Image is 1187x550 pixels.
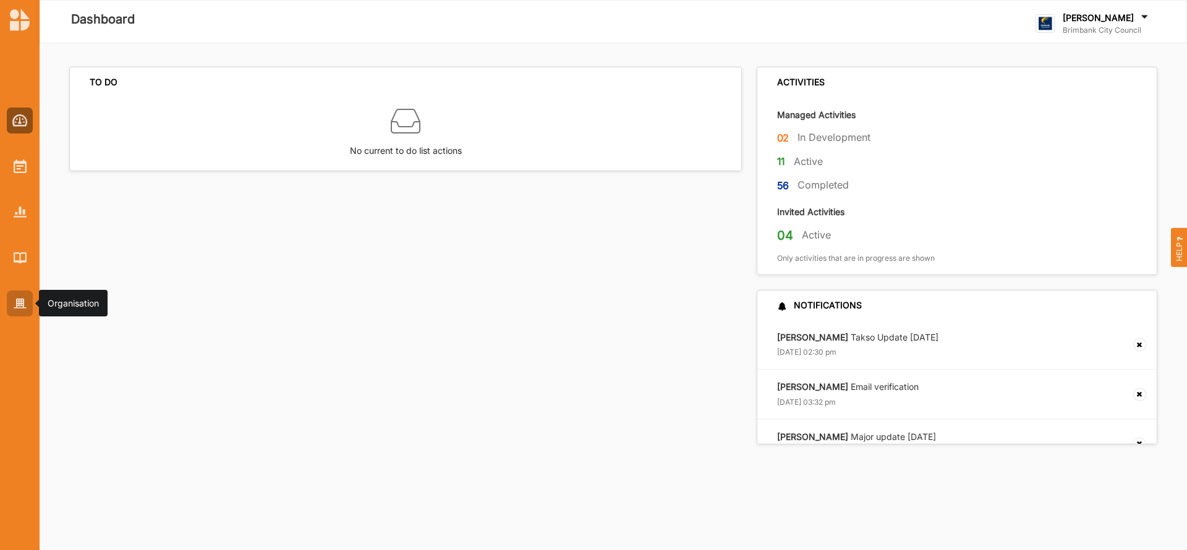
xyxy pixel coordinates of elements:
a: Reports [7,199,33,225]
label: 56 [777,178,789,193]
label: In Development [798,131,870,144]
label: Active [802,229,831,242]
label: 04 [777,227,793,243]
img: Reports [14,206,27,217]
label: Dashboard [71,9,135,30]
strong: [PERSON_NAME] [777,431,848,442]
div: Organisation [48,297,99,310]
img: logo [10,9,30,31]
img: logo [1036,14,1055,33]
a: Activities [7,153,33,179]
label: Brimbank City Council [1063,25,1151,35]
label: [DATE] 02:30 pm [777,347,836,357]
a: Dashboard [7,108,33,133]
div: TO DO [90,77,117,88]
img: Organisation [14,298,27,309]
a: Organisation [7,290,33,316]
img: Activities [14,159,27,173]
label: [DATE] 03:32 pm [777,397,836,407]
label: [PERSON_NAME] [1063,12,1134,23]
div: ACTIVITIES [777,77,825,88]
label: Major update [DATE] [777,431,936,442]
label: No current to do list actions [350,136,462,158]
a: Library [7,245,33,271]
label: Only activities that are in progress are shown [777,253,935,263]
label: Invited Activities [777,206,845,218]
img: Library [14,252,27,263]
img: box [391,106,420,136]
label: 11 [777,154,786,169]
label: Takso Update [DATE] [777,332,938,343]
label: Managed Activities [777,109,856,121]
label: Email verification [777,381,919,392]
img: Dashboard [12,114,28,127]
strong: [PERSON_NAME] [777,332,848,342]
label: Active [794,155,823,168]
strong: [PERSON_NAME] [777,381,848,392]
label: Completed [798,179,849,192]
div: NOTIFICATIONS [777,300,862,311]
label: 02 [777,130,789,146]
